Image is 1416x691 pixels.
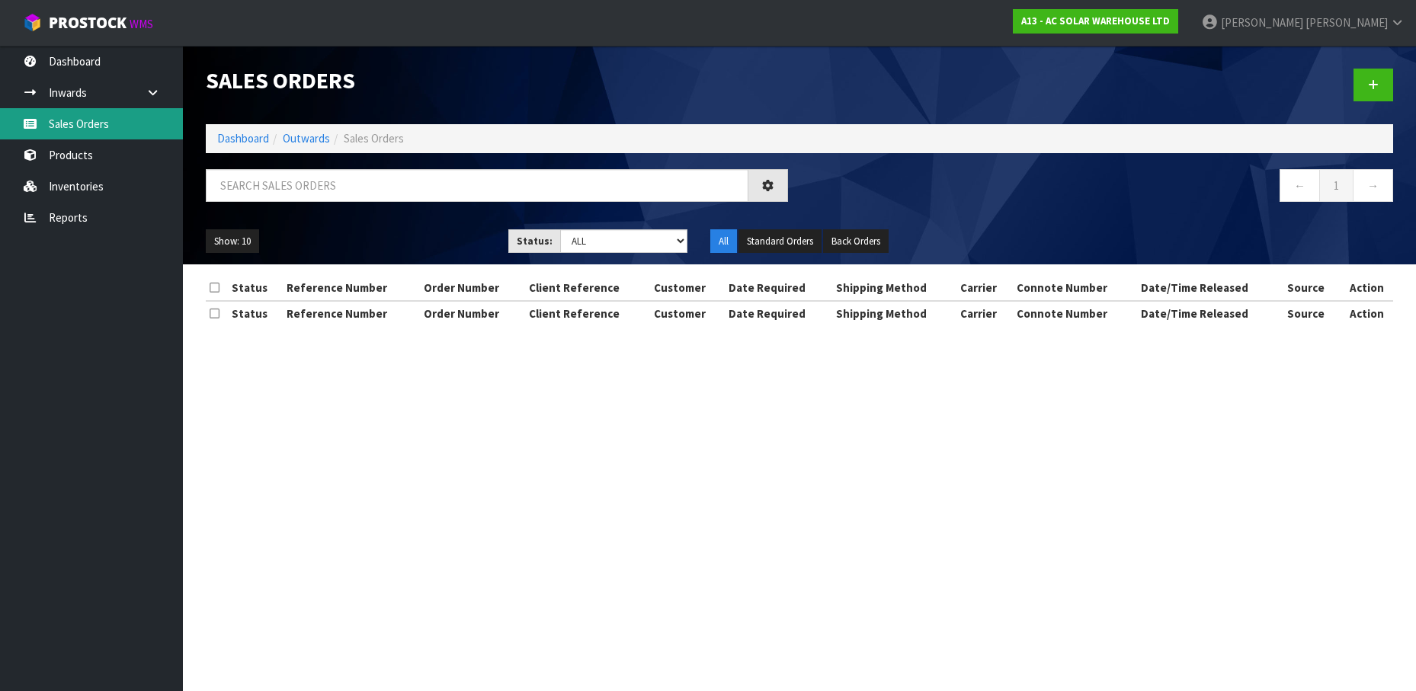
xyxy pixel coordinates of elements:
span: [PERSON_NAME] [1305,15,1388,30]
button: All [710,229,737,254]
button: Standard Orders [738,229,822,254]
span: ProStock [49,13,127,33]
th: Order Number [420,301,525,325]
span: Sales Orders [344,131,404,146]
small: WMS [130,17,153,31]
button: Show: 10 [206,229,259,254]
th: Reference Number [283,301,420,325]
a: 1 [1319,169,1354,202]
a: ← [1280,169,1320,202]
th: Status [228,276,283,300]
th: Connote Number [1013,301,1137,325]
input: Search sales orders [206,169,748,202]
button: Back Orders [823,229,889,254]
th: Date/Time Released [1137,301,1283,325]
th: Order Number [420,276,525,300]
strong: A13 - AC SOLAR WAREHOUSE LTD [1021,14,1170,27]
th: Action [1340,276,1393,300]
th: Shipping Method [832,301,956,325]
h1: Sales Orders [206,69,788,94]
a: Dashboard [217,131,269,146]
th: Action [1340,301,1393,325]
nav: Page navigation [811,169,1393,206]
th: Customer [650,276,726,300]
th: Connote Number [1013,276,1137,300]
th: Carrier [956,301,1012,325]
th: Status [228,301,283,325]
th: Carrier [956,276,1012,300]
th: Date/Time Released [1137,276,1283,300]
span: [PERSON_NAME] [1221,15,1303,30]
a: → [1353,169,1393,202]
th: Client Reference [525,301,649,325]
img: cube-alt.png [23,13,42,32]
th: Date Required [725,276,832,300]
th: Client Reference [525,276,649,300]
th: Customer [650,301,726,325]
th: Source [1283,276,1341,300]
a: Outwards [283,131,330,146]
th: Shipping Method [832,276,956,300]
strong: Status: [517,235,553,248]
th: Reference Number [283,276,420,300]
th: Source [1283,301,1341,325]
th: Date Required [725,301,832,325]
